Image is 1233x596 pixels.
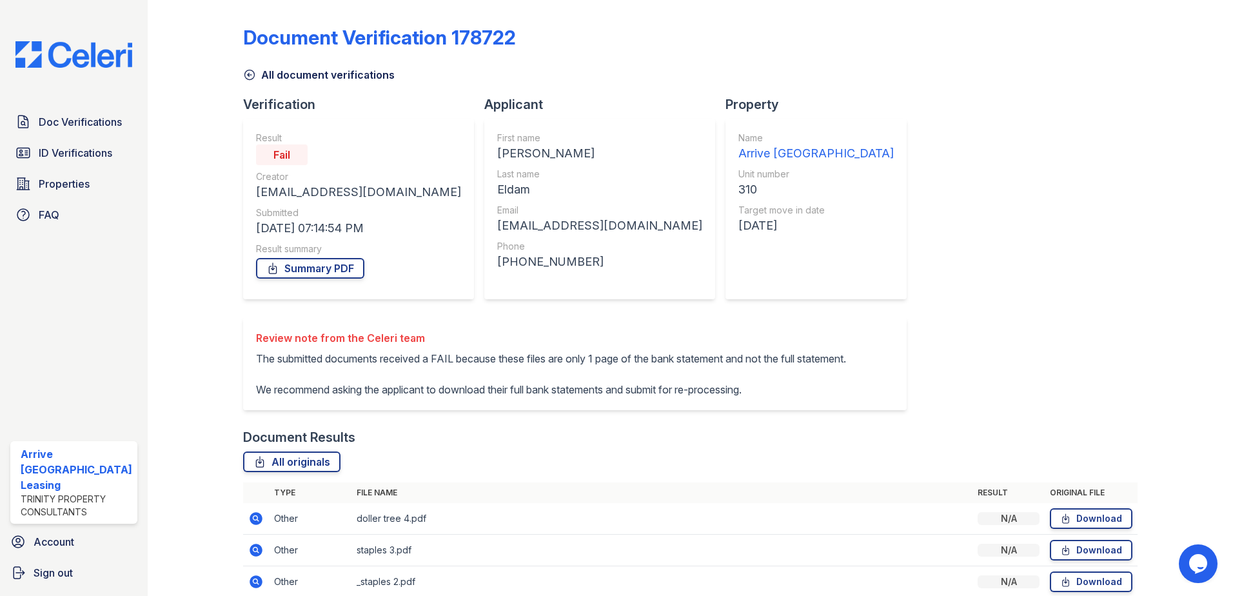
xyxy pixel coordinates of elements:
div: Document Verification 178722 [243,26,516,49]
span: ID Verifications [39,145,112,161]
a: All originals [243,452,340,472]
a: ID Verifications [10,140,137,166]
a: Doc Verifications [10,109,137,135]
th: File name [351,482,973,503]
div: Trinity Property Consultants [21,493,132,519]
a: Account [5,529,143,555]
div: N/A [978,575,1040,588]
div: N/A [978,544,1040,557]
th: Original file [1045,482,1138,503]
th: Result [972,482,1045,503]
span: FAQ [39,207,59,223]
div: Verification [243,95,484,114]
div: 310 [738,181,894,199]
span: Doc Verifications [39,114,122,130]
div: N/A [978,512,1040,525]
div: Review note from the Celeri team [256,330,846,346]
img: CE_Logo_Blue-a8612792a0a2168367f1c8372b55b34899dd931a85d93a1a3d3e32e68fde9ad4.png [5,41,143,68]
td: doller tree 4.pdf [351,503,973,535]
a: Properties [10,171,137,197]
div: Eldam [497,181,702,199]
iframe: chat widget [1179,544,1220,583]
div: Arrive [GEOGRAPHIC_DATA] Leasing [21,446,132,493]
span: Sign out [34,565,73,581]
a: Summary PDF [256,258,364,279]
a: All document verifications [243,67,395,83]
a: Download [1050,571,1132,592]
div: Name [738,132,894,144]
div: [PERSON_NAME] [497,144,702,163]
div: Phone [497,240,702,253]
span: Properties [39,176,90,192]
div: Email [497,204,702,217]
div: Result [256,132,461,144]
div: Fail [256,144,308,165]
div: Last name [497,168,702,181]
div: Creator [256,170,461,183]
div: Result summary [256,243,461,255]
a: Download [1050,540,1132,561]
a: FAQ [10,202,137,228]
a: Download [1050,508,1132,529]
a: Name Arrive [GEOGRAPHIC_DATA] [738,132,894,163]
div: Document Results [243,428,355,446]
div: Submitted [256,206,461,219]
div: [EMAIL_ADDRESS][DOMAIN_NAME] [497,217,702,235]
div: Target move in date [738,204,894,217]
div: Arrive [GEOGRAPHIC_DATA] [738,144,894,163]
td: Other [269,503,351,535]
td: staples 3.pdf [351,535,973,566]
a: Sign out [5,560,143,586]
div: Applicant [484,95,725,114]
td: Other [269,535,351,566]
span: Account [34,534,74,550]
div: [DATE] [738,217,894,235]
div: [EMAIL_ADDRESS][DOMAIN_NAME] [256,183,461,201]
div: [PHONE_NUMBER] [497,253,702,271]
div: Property [725,95,917,114]
p: The submitted documents received a FAIL because these files are only 1 page of the bank statement... [256,351,846,397]
th: Type [269,482,351,503]
div: First name [497,132,702,144]
div: [DATE] 07:14:54 PM [256,219,461,237]
div: Unit number [738,168,894,181]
